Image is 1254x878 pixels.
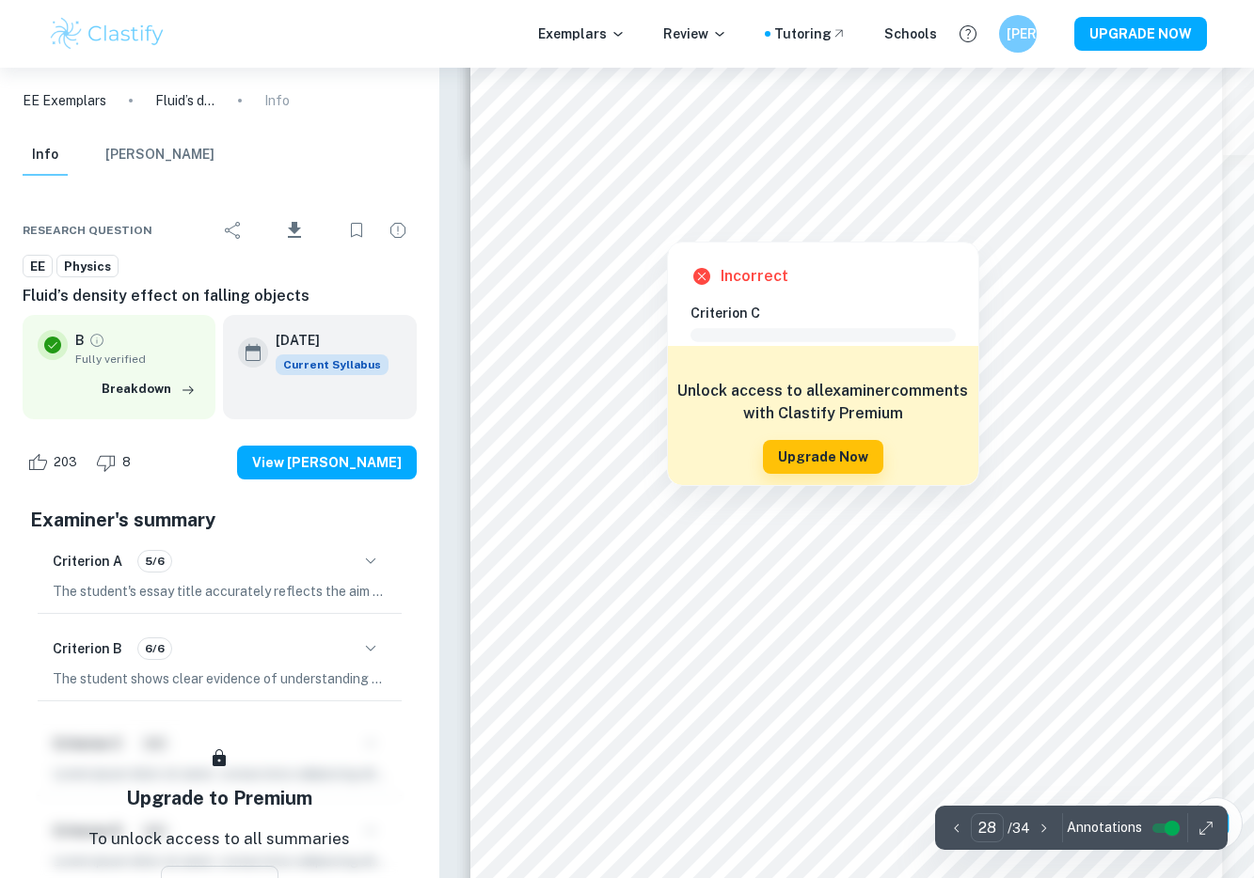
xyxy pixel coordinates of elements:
[75,330,85,351] p: B
[43,453,87,472] span: 203
[57,258,118,276] span: Physics
[23,222,152,239] span: Research question
[88,827,350,852] p: To unlock access to all summaries
[138,640,171,657] span: 6/6
[53,581,387,602] p: The student's essay title accurately reflects the aim of the investigation. It is presented as a ...
[30,506,409,534] h5: Examiner's summary
[538,24,626,44] p: Exemplars
[155,90,215,111] p: Fluid’s density effect on falling objects
[256,206,334,255] div: Download
[23,134,68,176] button: Info
[138,553,171,570] span: 5/6
[105,134,214,176] button: [PERSON_NAME]
[721,265,788,288] h6: Incorrect
[48,15,167,53] img: Clastify logo
[763,440,883,474] button: Upgrade Now
[774,24,847,44] a: Tutoring
[75,351,200,368] span: Fully verified
[126,784,312,812] h5: Upgrade to Premium
[276,330,373,351] h6: [DATE]
[264,90,290,111] p: Info
[88,332,105,349] a: Grade fully verified
[276,354,389,375] div: This exemplar is based on the current syllabus. Feel free to refer to it for inspiration/ideas wh...
[23,90,106,111] a: EE Exemplars
[23,285,417,307] h6: Fluid’s density effect on falling objects
[214,212,252,249] div: Share
[237,446,417,479] button: View [PERSON_NAME]
[112,453,141,472] span: 8
[56,255,119,278] a: Physics
[999,15,1037,53] button: [PERSON_NAME]
[379,212,417,249] div: Report issue
[677,380,969,425] h6: Unlock access to all examiner comments with Clastify Premium
[1067,818,1142,838] span: Annotations
[338,212,375,249] div: Bookmark
[1074,17,1207,51] button: UPGRADE NOW
[23,447,87,478] div: Like
[23,255,53,278] a: EE
[1190,797,1243,850] button: Ask Clai
[663,24,727,44] p: Review
[97,375,200,403] button: Breakdown
[1008,818,1030,839] p: / 34
[53,668,387,689] p: The student shows clear evidence of understanding of the physics focused on in the essay, as demo...
[91,447,141,478] div: Dislike
[1007,24,1028,44] h6: [PERSON_NAME]
[276,354,389,375] span: Current Syllabus
[884,24,937,44] a: Schools
[53,551,122,572] h6: Criterion A
[690,303,971,323] h6: Criterion C
[24,258,52,276] span: EE
[952,18,984,50] button: Help and Feedback
[53,638,122,659] h6: Criterion B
